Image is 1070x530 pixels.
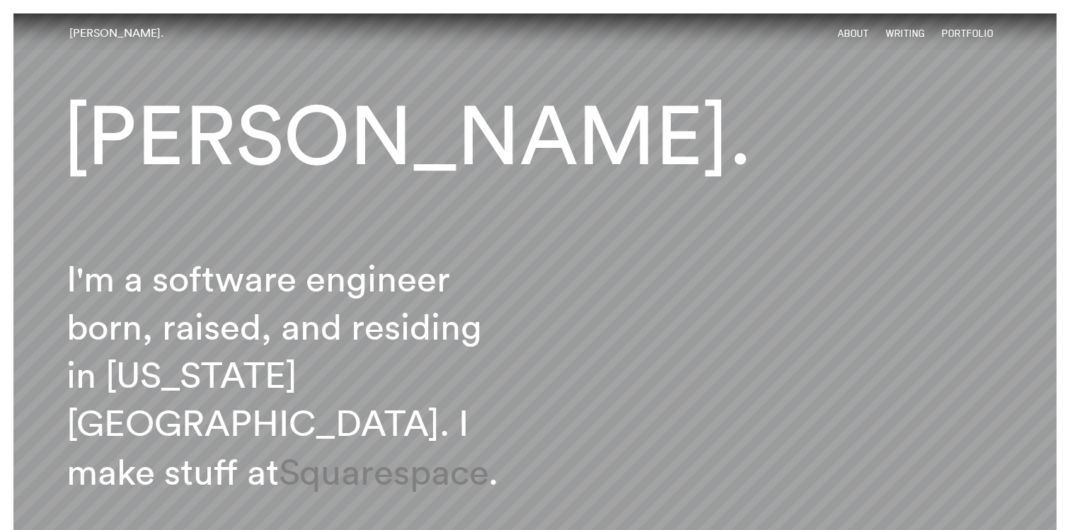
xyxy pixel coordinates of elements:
a: Squarespace [279,449,488,495]
a: About [838,28,869,40]
a: Writing [886,28,925,40]
div: [PERSON_NAME]. [63,71,1001,176]
a: [PERSON_NAME]. [69,25,163,40]
p: I'm a software engineer born, raised, and residing in [US_STATE][GEOGRAPHIC_DATA]. I make stuff at . [67,212,510,496]
a: Portfolio [942,28,994,40]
